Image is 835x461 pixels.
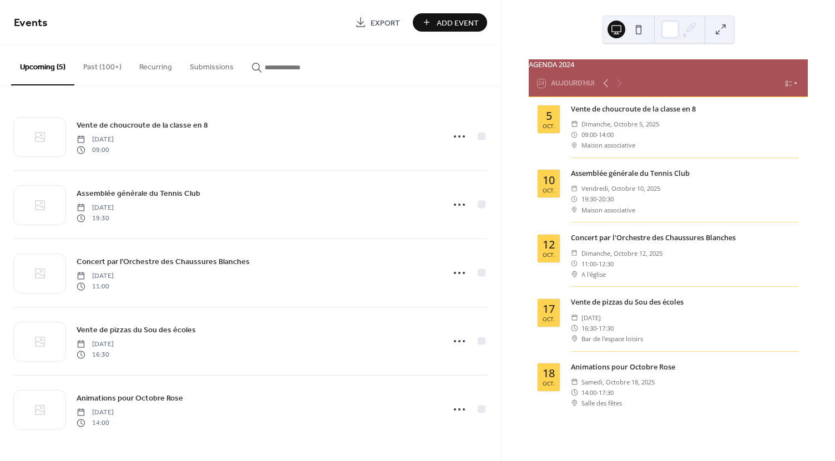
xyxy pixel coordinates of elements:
span: 12:30 [599,259,614,269]
span: dimanche, octobre 5, 2025 [581,119,659,129]
button: Add Event [413,13,487,32]
button: Submissions [181,45,242,84]
div: ​ [571,323,578,333]
div: Assemblée générale du Tennis Club [571,168,799,179]
span: [DATE] [77,271,114,281]
span: [DATE] [77,408,114,418]
div: ​ [571,248,578,259]
div: 17 [543,303,555,315]
span: 19:30 [581,194,596,204]
div: Vente de choucroute de la classe en 8 [571,104,799,114]
div: ​ [571,183,578,194]
div: ​ [571,398,578,408]
span: [DATE] [77,340,114,349]
span: 14:00 [599,129,614,140]
div: ​ [571,377,578,387]
span: 19:30 [77,213,114,223]
div: 10 [543,175,555,186]
span: 20:30 [599,194,614,204]
div: ​ [571,387,578,398]
div: ​ [571,140,578,150]
span: samedi, octobre 18, 2025 [581,377,655,387]
span: Events [14,12,48,34]
div: Animations pour Octobre Rose [571,362,799,372]
span: dimanche, octobre 12, 2025 [581,248,662,259]
div: Concert par l'Orchestre des Chaussures Blanches [571,232,799,243]
div: 5 [546,110,552,121]
span: Add Event [437,17,479,29]
div: 12 [543,239,555,250]
a: Vente de pizzas du Sou des écoles [77,323,196,336]
span: vendredi, octobre 10, 2025 [581,183,660,194]
span: 11:00 [77,281,114,291]
div: ​ [571,194,578,204]
span: 09:00 [77,145,114,155]
span: Maison associative [581,205,635,215]
span: Maison associative [581,140,635,150]
a: Assemblée générale du Tennis Club [77,187,200,200]
div: oct. [543,252,555,257]
span: Animations pour Octobre Rose [77,393,183,404]
span: Vente de pizzas du Sou des écoles [77,325,196,336]
span: A l'église [581,269,606,280]
span: Export [371,17,400,29]
span: [DATE] [77,203,114,213]
a: Animations pour Octobre Rose [77,392,183,404]
button: Past (100+) [74,45,130,84]
span: - [596,323,599,333]
span: [DATE] [77,135,114,145]
div: ​ [571,119,578,129]
span: Concert par l'Orchestre des Chaussures Blanches [77,256,250,268]
div: ​ [571,259,578,269]
div: Vente de pizzas du Sou des écoles [571,297,799,307]
span: 14:00 [77,418,114,428]
span: Vente de choucroute de la classe en 8 [77,120,208,131]
span: [DATE] [581,312,601,323]
span: 14:00 [581,387,596,398]
div: AGENDA 2024 [529,59,808,70]
span: - [596,129,599,140]
button: Recurring [130,45,181,84]
div: oct. [543,316,555,322]
span: - [596,259,599,269]
span: Bar de l'espace loisirs [581,333,643,344]
span: 16:30 [581,323,596,333]
div: ​ [571,129,578,140]
span: Salle des fêtes [581,398,622,408]
div: oct. [543,188,555,193]
span: Assemblée générale du Tennis Club [77,188,200,200]
span: - [596,387,599,398]
div: ​ [571,205,578,215]
a: Vente de choucroute de la classe en 8 [77,119,208,131]
span: - [596,194,599,204]
a: Concert par l'Orchestre des Chaussures Blanches [77,255,250,268]
div: 18 [543,368,555,379]
button: Upcoming (5) [11,45,74,85]
div: oct. [543,381,555,386]
div: ​ [571,269,578,280]
span: 17:30 [599,323,614,333]
div: oct. [543,123,555,129]
a: Export [347,13,408,32]
span: 09:00 [581,129,596,140]
div: ​ [571,333,578,344]
span: 16:30 [77,349,114,359]
div: ​ [571,312,578,323]
span: 11:00 [581,259,596,269]
span: 17:30 [599,387,614,398]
